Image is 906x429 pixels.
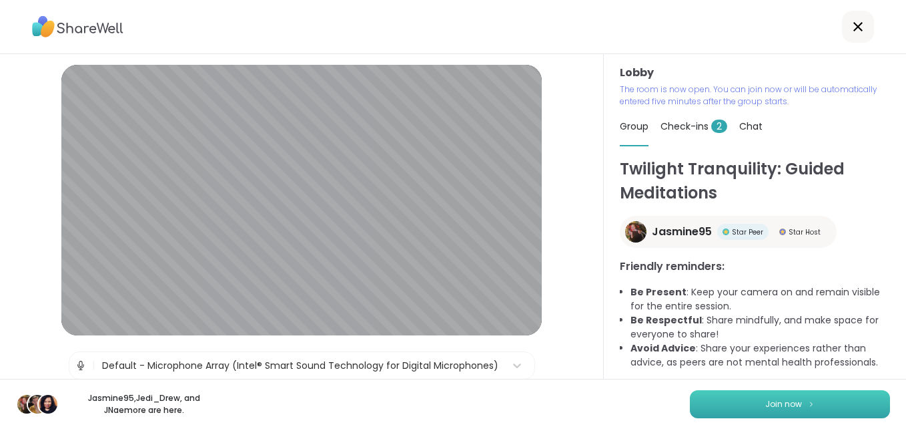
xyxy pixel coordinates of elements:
button: Join now [690,390,890,418]
span: Jasmine95 [652,224,712,240]
li: : Share your experiences rather than advice, as peers are not mental health professionals. [630,341,890,370]
img: Star Peer [723,229,729,235]
span: Star Host [789,227,821,237]
li: : Keep your camera on and remain visible for the entire session. [630,285,890,313]
img: Jedi_Drew [28,395,47,414]
span: Star Peer [732,227,763,237]
a: Jasmine95Jasmine95Star PeerStar PeerStar HostStar Host [620,216,837,248]
h3: Lobby [620,65,890,81]
span: Chat [739,120,763,133]
span: Group [620,120,648,133]
p: Jasmine95 , Jedi_Drew , and JNae more are here. [69,392,219,416]
img: ShareWell Logomark [807,400,815,408]
img: ShareWell Logo [32,11,123,42]
span: | [92,352,95,379]
div: Default - Microphone Array (Intel® Smart Sound Technology for Digital Microphones) [102,359,498,373]
img: Jasmine95 [625,221,646,243]
span: 2 [711,120,727,133]
p: The room is now open. You can join now or will be automatically entered five minutes after the gr... [620,84,890,108]
img: JNae [39,395,57,414]
b: Be Respectful [630,313,702,327]
h3: Friendly reminders: [620,259,890,275]
h1: Twilight Tranquility: Guided Meditations [620,157,890,205]
b: Avoid Advice [630,341,696,355]
li: : Share mindfully, and make space for everyone to share! [630,313,890,341]
span: Check-ins [660,120,727,133]
img: Jasmine95 [17,395,36,414]
b: Be Present [630,285,687,299]
img: Microphone [75,352,87,379]
span: Join now [765,398,802,410]
img: Star Host [779,229,786,235]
